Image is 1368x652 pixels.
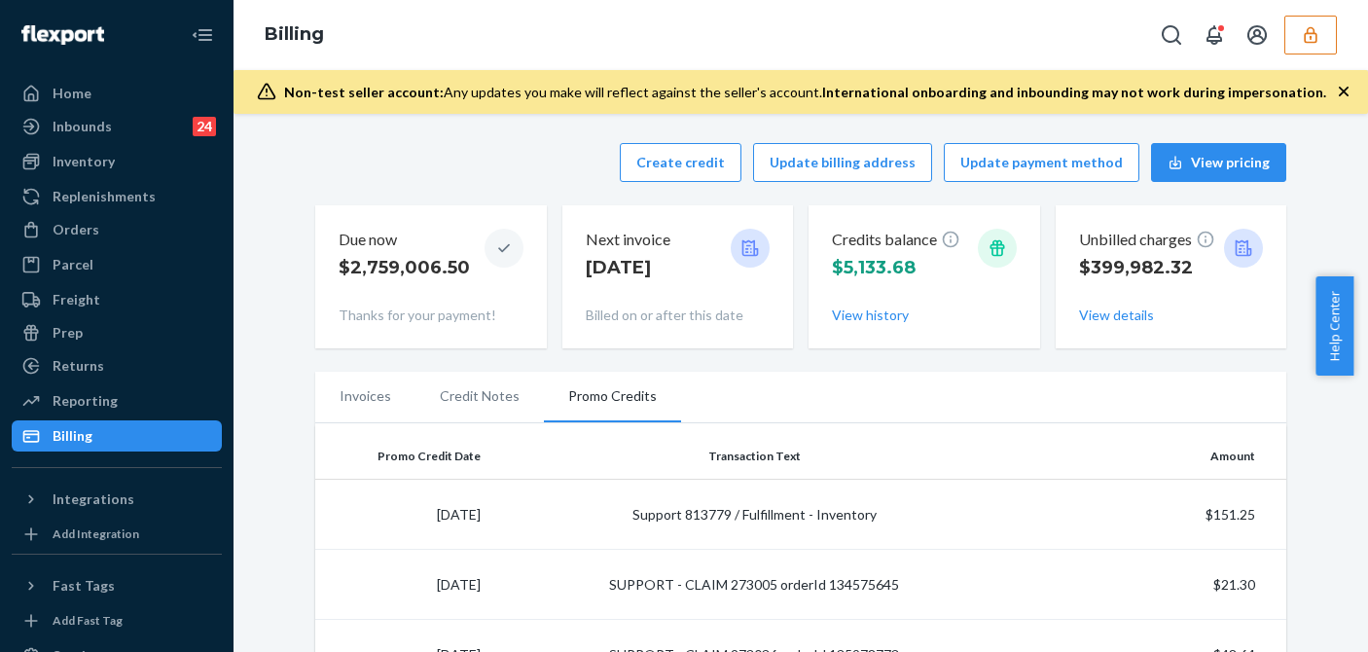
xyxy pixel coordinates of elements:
[586,306,771,325] p: Billed on or after this date
[53,84,91,103] div: Home
[1021,550,1286,620] td: $21.30
[488,480,1021,550] td: Support 813779 / Fulfillment - Inventory
[12,350,222,381] a: Returns
[1079,306,1154,325] button: View details
[12,214,222,245] a: Orders
[1021,433,1286,480] th: Amount
[53,525,139,542] div: Add Integration
[1151,143,1286,182] button: View pricing
[53,117,112,136] div: Inbounds
[12,284,222,315] a: Freight
[53,187,156,206] div: Replenishments
[284,84,444,100] span: Non-test seller account:
[265,23,324,45] a: Billing
[53,220,99,239] div: Orders
[1021,480,1286,550] td: $151.25
[12,146,222,177] a: Inventory
[586,229,670,251] p: Next invoice
[53,152,115,171] div: Inventory
[620,143,741,182] button: Create credit
[53,255,93,274] div: Parcel
[53,356,104,376] div: Returns
[544,372,681,422] li: Promo Credits
[488,550,1021,620] td: SUPPORT - CLAIM 273005 orderId 134575645
[315,433,488,480] th: Promo Credit Date
[1238,16,1277,54] button: Open account menu
[12,249,222,280] a: Parcel
[12,385,222,417] a: Reporting
[12,570,222,601] button: Fast Tags
[53,576,115,596] div: Fast Tags
[315,550,488,620] td: [DATE]
[12,609,222,633] a: Add Fast Tag
[53,290,100,309] div: Freight
[339,306,523,325] p: Thanks for your payment!
[339,229,470,251] p: Due now
[832,257,916,278] span: $5,133.68
[284,83,1326,102] div: Any updates you make will reflect against the seller's account.
[12,420,222,452] a: Billing
[1315,276,1353,376] button: Help Center
[12,78,222,109] a: Home
[12,484,222,515] button: Integrations
[21,25,104,45] img: Flexport logo
[1152,16,1191,54] button: Open Search Box
[12,523,222,546] a: Add Integration
[12,111,222,142] a: Inbounds24
[832,306,909,325] button: View history
[832,229,960,251] p: Credits balance
[12,317,222,348] a: Prep
[53,426,92,446] div: Billing
[53,489,134,509] div: Integrations
[315,372,415,420] li: Invoices
[1195,16,1234,54] button: Open notifications
[1079,229,1215,251] p: Unbilled charges
[488,433,1021,480] th: Transaction Text
[944,143,1139,182] button: Update payment method
[339,255,470,280] p: $2,759,006.50
[53,323,83,343] div: Prep
[53,612,123,629] div: Add Fast Tag
[415,372,544,420] li: Credit Notes
[249,7,340,63] ol: breadcrumbs
[1079,255,1215,280] p: $399,982.32
[183,16,222,54] button: Close Navigation
[822,84,1326,100] span: International onboarding and inbounding may not work during impersonation.
[586,255,670,280] p: [DATE]
[193,117,216,136] div: 24
[12,181,222,212] a: Replenishments
[315,480,488,550] td: [DATE]
[53,391,118,411] div: Reporting
[753,143,932,182] button: Update billing address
